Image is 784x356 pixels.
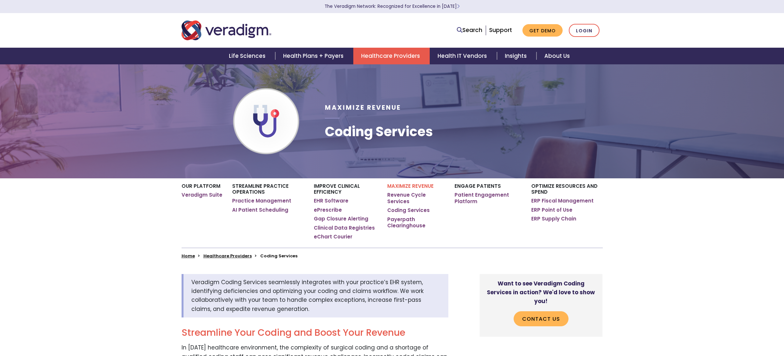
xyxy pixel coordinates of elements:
h2: Streamline Your Coding and Boost Your Revenue [182,327,448,338]
a: About Us [536,48,578,64]
a: ERP Supply Chain [531,216,576,222]
a: Healthcare Providers [203,253,252,259]
a: Get Demo [522,24,563,37]
a: Home [182,253,195,259]
a: ePrescribe [314,207,342,213]
a: ERP Fiscal Management [531,198,594,204]
a: EHR Software [314,198,348,204]
strong: Want to see Veradigm Coding Services in action? We'd love to show you! [487,280,595,305]
a: Contact Us [514,311,568,326]
span: Maximize Revenue [325,103,401,112]
img: Veradigm logo [182,20,271,41]
span: Veradigm Coding Services seamlessly integrates with your practice’s EHR system, identifying defic... [191,278,424,313]
a: Coding Services [387,207,430,214]
a: Healthcare Providers [353,48,430,64]
a: eChart Courier [314,234,352,240]
a: AI Patient Scheduling [232,207,288,213]
a: The Veradigm Network: Recognized for Excellence in [DATE]Learn More [325,3,460,9]
a: Gap Closure Alerting [314,216,368,222]
a: ERP Point of Use [531,207,572,213]
a: Revenue Cycle Services [387,192,444,204]
a: Practice Management [232,198,291,204]
a: Health IT Vendors [430,48,497,64]
a: Search [457,26,482,35]
span: Learn More [457,3,460,9]
a: Patient Engagement Platform [455,192,521,204]
a: Payerpath Clearinghouse [387,216,444,229]
h1: Coding Services [325,124,433,139]
a: Health Plans + Payers [275,48,353,64]
a: Clinical Data Registries [314,225,375,231]
a: Login [569,24,600,37]
a: Insights [497,48,536,64]
a: Life Sciences [221,48,275,64]
a: Support [489,26,512,34]
a: Veradigm Suite [182,192,222,198]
